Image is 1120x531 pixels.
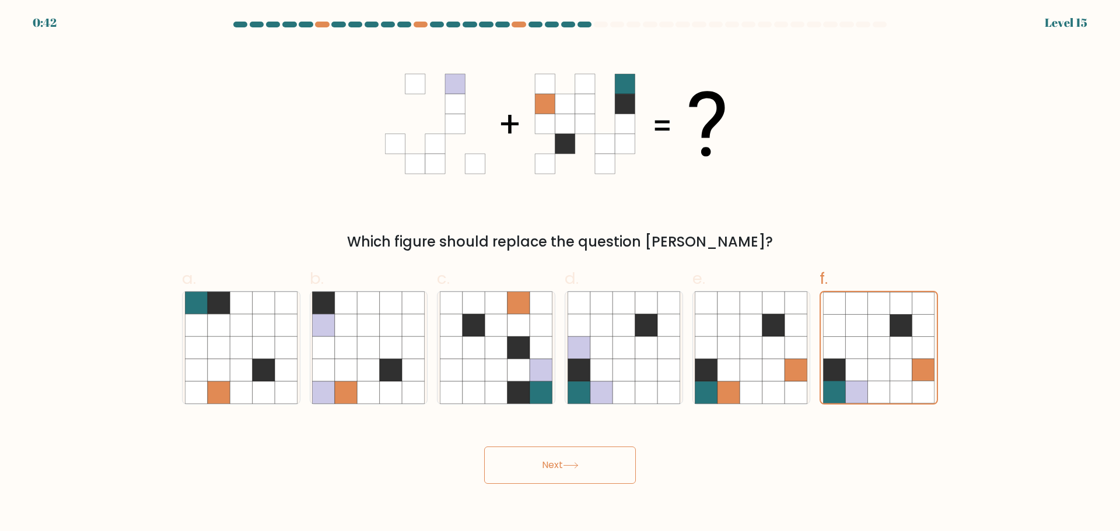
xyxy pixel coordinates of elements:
span: d. [565,267,579,290]
span: c. [437,267,450,290]
div: Which figure should replace the question [PERSON_NAME]? [189,231,931,252]
div: 0:42 [33,14,57,31]
button: Next [484,446,636,484]
span: b. [310,267,324,290]
span: e. [692,267,705,290]
span: a. [182,267,196,290]
span: f. [820,267,828,290]
div: Level 15 [1045,14,1087,31]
